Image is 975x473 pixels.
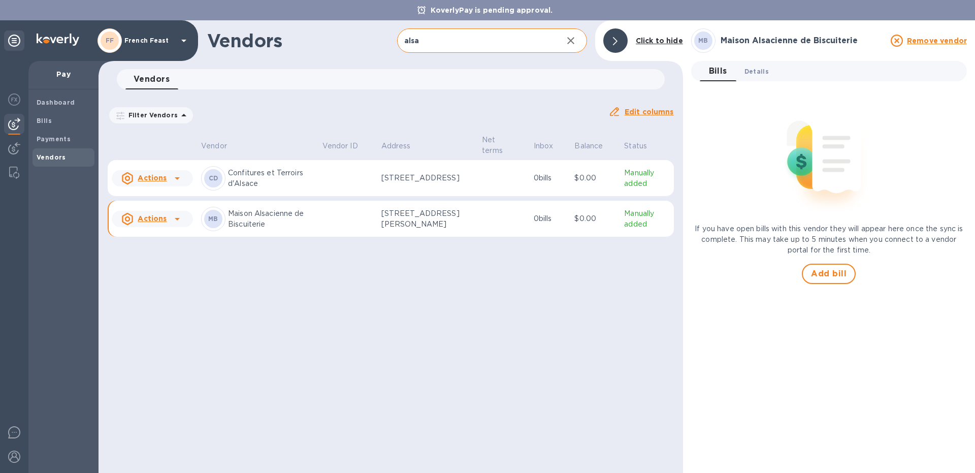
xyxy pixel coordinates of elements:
p: Confitures et Terroirs d'Alsace [228,168,314,189]
span: Inbox [534,141,567,151]
p: Inbox [534,141,554,151]
p: Vendor [201,141,227,151]
span: Balance [574,141,616,151]
b: Dashboard [37,99,75,106]
b: MB [698,37,708,44]
span: Vendors [134,72,170,86]
p: Manually added [624,208,669,230]
span: Vendor [201,141,240,151]
p: Status [624,141,647,151]
b: Payments [37,135,71,143]
p: Pay [37,69,90,79]
p: Filter Vendors [124,111,178,119]
img: Logo [37,34,79,46]
p: $0.00 [574,173,616,183]
span: Bills [709,64,727,78]
u: Actions [138,174,167,182]
span: Add bill [811,268,847,280]
b: MB [208,215,218,223]
p: $0.00 [574,213,616,224]
h3: Maison Alsacienne de Biscuiterie [721,36,885,46]
p: Maison Alsacienne de Biscuiterie [228,208,314,230]
h1: Vendors [207,30,397,51]
b: CD [209,174,218,182]
img: Foreign exchange [8,93,20,106]
b: FF [106,37,114,44]
u: Actions [138,214,167,223]
p: If you have open bills with this vendor they will appear here once the sync is complete. This may... [691,224,967,256]
p: [STREET_ADDRESS][PERSON_NAME] [381,208,474,230]
p: Vendor ID [322,141,358,151]
p: French Feast [124,37,175,44]
span: Vendor ID [322,141,371,151]
span: Net terms [482,135,526,156]
span: Address [381,141,424,151]
div: Unpin categories [4,30,24,51]
button: Add bill [802,264,856,284]
p: Balance [574,141,603,151]
u: Remove vendor [907,37,967,45]
p: [STREET_ADDRESS] [381,173,474,183]
p: 0 bills [534,213,567,224]
b: Click to hide [636,37,683,45]
p: Manually added [624,168,669,189]
p: KoverlyPay is pending approval. [426,5,558,15]
u: Edit columns [625,108,674,116]
p: 0 bills [534,173,567,183]
b: Bills [37,117,52,124]
p: Address [381,141,411,151]
b: Vendors [37,153,66,161]
p: Net terms [482,135,512,156]
span: Details [744,66,769,77]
